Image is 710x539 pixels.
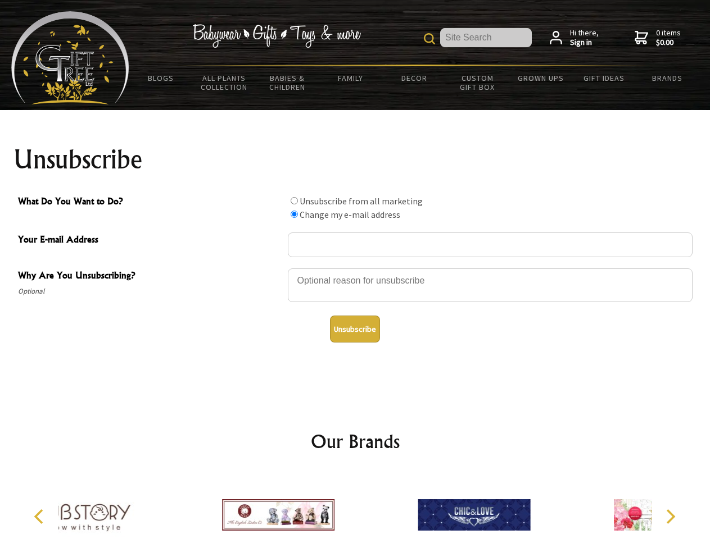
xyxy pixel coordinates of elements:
input: Your E-mail Address [288,232,693,257]
button: Previous [28,504,53,529]
textarea: Why Are You Unsubscribing? [288,268,693,302]
span: Your E-mail Address [18,232,282,249]
strong: $0.00 [656,38,681,48]
strong: Sign in [570,38,599,48]
button: Unsubscribe [330,316,380,342]
a: Custom Gift Box [446,66,509,99]
a: Hi there,Sign in [550,28,599,48]
h1: Unsubscribe [13,146,697,173]
input: What Do You Want to Do? [291,197,298,204]
h2: Our Brands [22,428,688,455]
span: Optional [18,285,282,298]
img: Babyware - Gifts - Toys and more... [11,11,129,104]
a: Decor [382,66,446,90]
img: Babywear - Gifts - Toys & more [192,24,361,48]
a: All Plants Collection [193,66,256,99]
a: Family [319,66,383,90]
input: Site Search [440,28,532,47]
span: 0 items [656,28,681,48]
span: Why Are You Unsubscribing? [18,268,282,285]
input: What Do You Want to Do? [291,211,298,218]
a: BLOGS [129,66,193,90]
a: Babies & Children [256,66,319,99]
a: Grown Ups [509,66,572,90]
a: 0 items$0.00 [635,28,681,48]
a: Brands [636,66,699,90]
img: product search [424,33,435,44]
span: What Do You Want to Do? [18,194,282,211]
label: Unsubscribe from all marketing [300,195,423,207]
button: Next [658,504,682,529]
span: Hi there, [570,28,599,48]
a: Gift Ideas [572,66,636,90]
label: Change my e-mail address [300,209,400,220]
